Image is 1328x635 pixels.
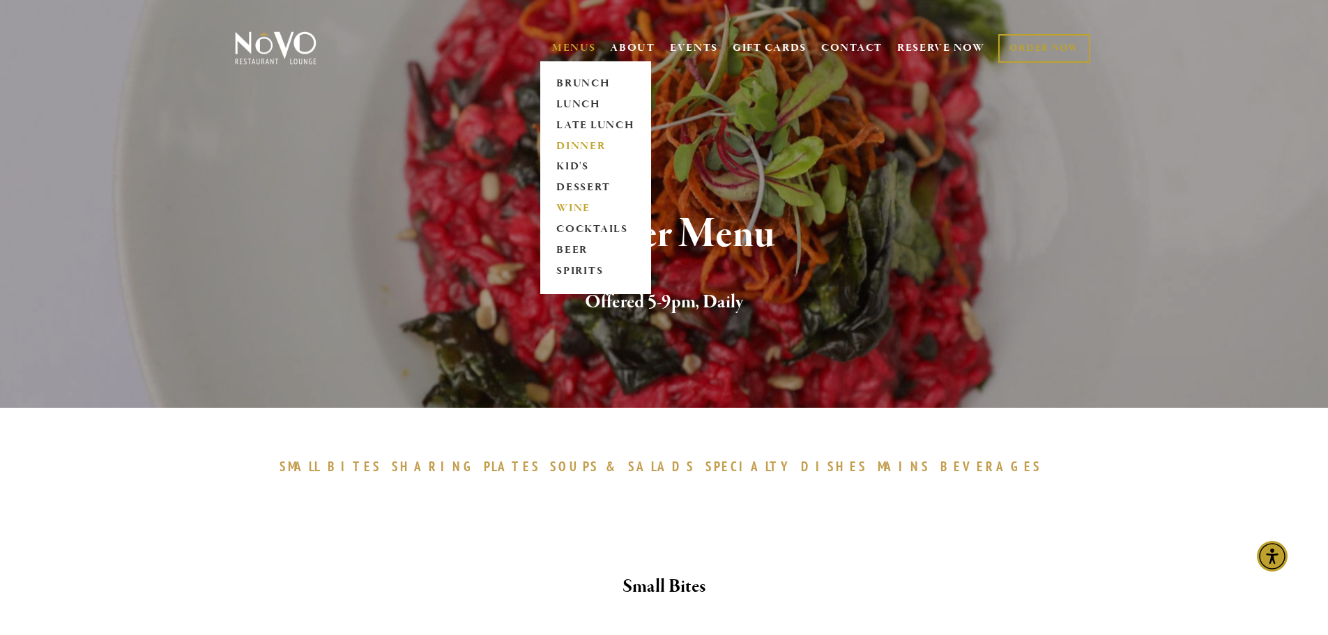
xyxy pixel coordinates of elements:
[328,458,381,475] span: BITES
[552,94,639,115] a: LUNCH
[606,458,621,475] span: &
[552,220,639,240] a: COCKTAILS
[705,458,795,475] span: SPECIALTY
[258,212,1071,257] h1: Dinner Menu
[550,458,599,475] span: SOUPS
[550,458,701,475] a: SOUPS&SALADS
[897,35,985,61] a: RESERVE NOW
[878,458,930,475] span: MAINS
[821,35,883,61] a: CONTACT
[623,574,705,599] strong: Small Bites
[552,261,639,282] a: SPIRITS
[878,458,937,475] a: MAINS
[280,458,321,475] span: SMALL
[552,115,639,136] a: LATE LUNCH
[940,458,1042,475] span: BEVERAGES
[552,73,639,94] a: BRUNCH
[552,199,639,220] a: WINE
[552,157,639,178] a: KID'S
[801,458,867,475] span: DISHES
[552,136,639,157] a: DINNER
[392,458,477,475] span: SHARING
[280,458,389,475] a: SMALLBITES
[552,240,639,261] a: BEER
[258,288,1071,317] h2: Offered 5-9pm, Daily
[232,31,319,66] img: Novo Restaurant &amp; Lounge
[733,35,807,61] a: GIFT CARDS
[610,41,655,55] a: ABOUT
[392,458,547,475] a: SHARINGPLATES
[484,458,540,475] span: PLATES
[628,458,695,475] span: SALADS
[940,458,1049,475] a: BEVERAGES
[705,458,874,475] a: SPECIALTYDISHES
[552,41,596,55] a: MENUS
[552,178,639,199] a: DESSERT
[1257,541,1288,572] div: Accessibility Menu
[670,41,718,55] a: EVENTS
[998,34,1090,63] a: ORDER NOW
